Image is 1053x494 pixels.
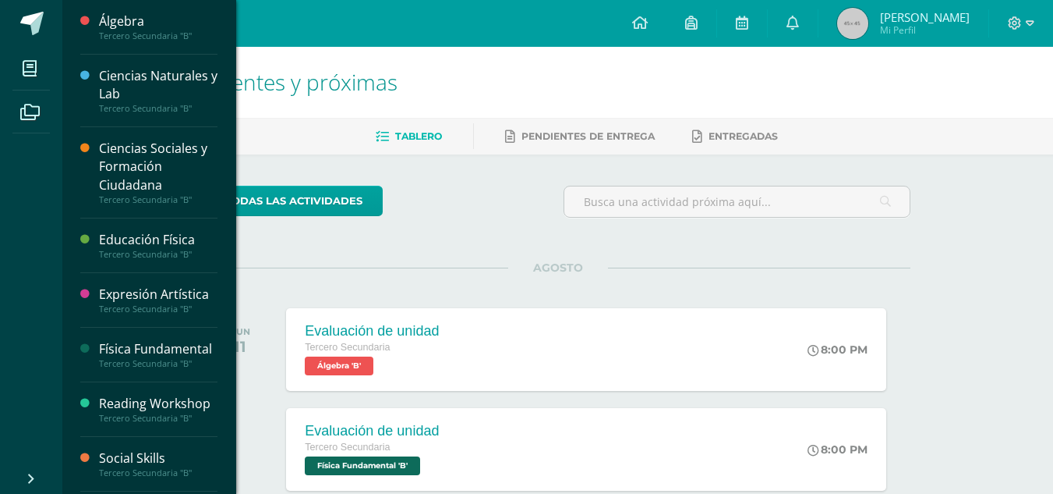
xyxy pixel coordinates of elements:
[99,450,217,467] div: Social Skills
[231,337,250,356] div: 11
[837,8,868,39] img: 45x45
[99,12,217,41] a: ÁlgebraTercero Secundaria "B"
[99,12,217,30] div: Álgebra
[305,323,439,339] div: Evaluación de unidad
[305,342,390,353] span: Tercero Secundaria
[305,423,439,439] div: Evaluación de unidad
[81,67,398,97] span: Actividades recientes y próximas
[99,103,217,114] div: Tercero Secundaria "B"
[205,186,383,216] a: todas las Actividades
[99,304,217,315] div: Tercero Secundaria "B"
[99,67,217,103] div: Ciencias Naturales y Lab
[99,30,217,41] div: Tercero Secundaria "B"
[99,231,217,260] a: Educación FísicaTercero Secundaria "B"
[692,124,778,149] a: Entregadas
[99,340,217,369] a: Física FundamentalTercero Secundaria "B"
[376,124,442,149] a: Tablero
[508,261,608,275] span: AGOSTO
[99,286,217,315] a: Expresión ArtísticaTercero Secundaria "B"
[99,67,217,114] a: Ciencias Naturales y LabTercero Secundaria "B"
[505,124,655,149] a: Pendientes de entrega
[99,286,217,304] div: Expresión Artística
[99,249,217,260] div: Tercero Secundaria "B"
[99,413,217,424] div: Tercero Secundaria "B"
[807,442,867,457] div: 8:00 PM
[99,467,217,478] div: Tercero Secundaria "B"
[99,140,217,194] div: Ciencias Sociales y Formación Ciudadana
[521,130,655,142] span: Pendientes de entrega
[708,130,778,142] span: Entregadas
[99,231,217,249] div: Educación Física
[99,340,217,358] div: Física Fundamental
[99,395,217,424] a: Reading WorkshopTercero Secundaria "B"
[99,194,217,205] div: Tercero Secundaria "B"
[305,457,420,475] span: Física Fundamental 'B'
[880,9,970,25] span: [PERSON_NAME]
[305,357,373,375] span: Álgebra 'B'
[305,442,390,453] span: Tercero Secundaria
[99,358,217,369] div: Tercero Secundaria "B"
[99,395,217,413] div: Reading Workshop
[99,140,217,204] a: Ciencias Sociales y Formación CiudadanaTercero Secundaria "B"
[807,343,867,357] div: 8:00 PM
[880,23,970,37] span: Mi Perfil
[99,450,217,478] a: Social SkillsTercero Secundaria "B"
[395,130,442,142] span: Tablero
[231,326,250,337] div: LUN
[564,187,910,217] input: Busca una actividad próxima aquí...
